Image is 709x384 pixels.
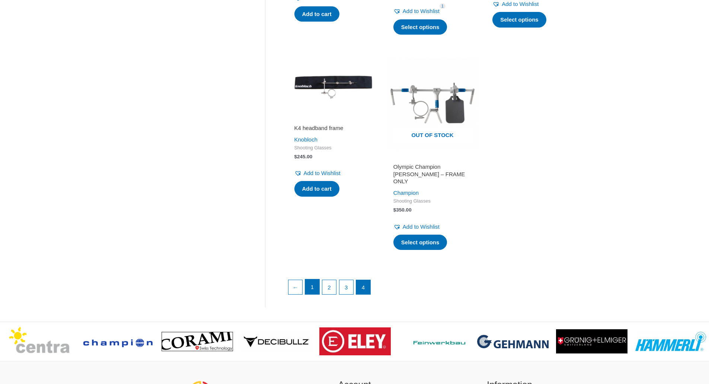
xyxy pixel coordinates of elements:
[393,222,440,232] a: Add to Wishlist
[319,327,391,355] img: brand logo
[288,279,578,298] nav: Product Pagination
[294,181,339,197] a: Add to cart: “K4 headband frame”
[294,124,373,132] h2: K4 headband frame
[387,58,478,150] img: Olympic Champion Archer
[502,1,539,7] span: Add to Wishlist
[294,124,373,134] a: K4 headband frame
[492,12,546,28] a: Select options for “Knobloch Vario Lens Holder”
[304,170,341,176] span: Add to Wishlist
[288,280,303,294] a: ←
[393,6,440,16] a: Add to Wishlist
[294,114,373,123] iframe: Customer reviews powered by Trustpilot
[393,207,396,213] span: $
[294,154,313,159] bdi: 245.00
[440,3,445,9] span: 1
[356,280,370,294] span: Page 4
[294,168,341,178] a: Add to Wishlist
[387,58,478,150] a: Out of stock
[339,280,354,294] a: Page 3
[393,163,472,188] a: Olympic Champion [PERSON_NAME] – FRAME ONLY
[403,8,440,14] span: Add to Wishlist
[288,58,379,110] img: K4 headband frame
[322,280,336,294] a: Page 2
[294,6,339,22] a: Add to cart: “Eye-Shield with Side Blinder”
[393,198,472,204] span: Shooting Glasses
[403,223,440,230] span: Add to Wishlist
[393,163,472,185] h2: Olympic Champion [PERSON_NAME] – FRAME ONLY
[393,235,447,250] a: Select options for “Olympic Champion Archer - FRAME ONLY”
[392,127,473,145] span: Out of stock
[305,279,319,294] a: Page 1
[393,207,412,213] bdi: 350.00
[294,136,318,143] a: Knobloch
[294,145,373,151] span: Shooting Glasses
[294,154,297,159] span: $
[393,190,419,196] a: Champion
[393,154,472,163] iframe: Customer reviews powered by Trustpilot
[393,19,447,35] a: Select options for “World Champion 4 (Archer/Rifle) - FRAME ONLY”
